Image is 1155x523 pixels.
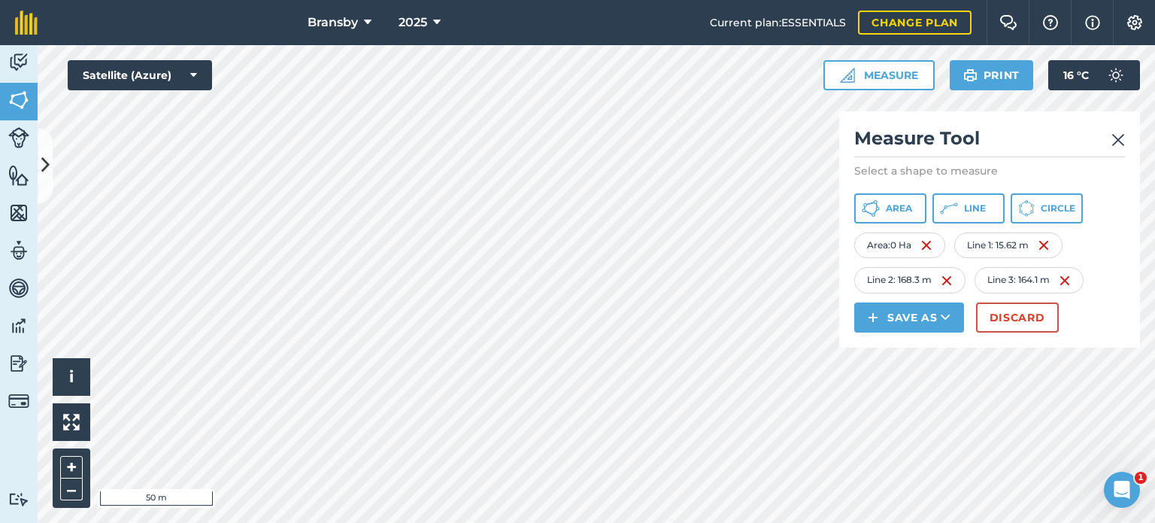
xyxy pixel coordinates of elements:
a: Change plan [858,11,972,35]
span: Circle [1041,202,1075,214]
img: svg+xml;base64,PHN2ZyB4bWxucz0iaHR0cDovL3d3dy53My5vcmcvMjAwMC9zdmciIHdpZHRoPSIxOSIgaGVpZ2h0PSIyNC... [963,66,978,84]
img: Ruler icon [840,68,855,83]
img: svg+xml;base64,PD94bWwgdmVyc2lvbj0iMS4wIiBlbmNvZGluZz0idXRmLTgiPz4KPCEtLSBHZW5lcmF0b3I6IEFkb2JlIE... [8,127,29,148]
img: svg+xml;base64,PD94bWwgdmVyc2lvbj0iMS4wIiBlbmNvZGluZz0idXRmLTgiPz4KPCEtLSBHZW5lcmF0b3I6IEFkb2JlIE... [8,51,29,74]
img: svg+xml;base64,PD94bWwgdmVyc2lvbj0iMS4wIiBlbmNvZGluZz0idXRmLTgiPz4KPCEtLSBHZW5lcmF0b3I6IEFkb2JlIE... [8,352,29,375]
img: A cog icon [1126,15,1144,30]
iframe: Intercom live chat [1104,472,1140,508]
img: svg+xml;base64,PD94bWwgdmVyc2lvbj0iMS4wIiBlbmNvZGluZz0idXRmLTgiPz4KPCEtLSBHZW5lcmF0b3I6IEFkb2JlIE... [8,315,29,337]
img: svg+xml;base64,PHN2ZyB4bWxucz0iaHR0cDovL3d3dy53My5vcmcvMjAwMC9zdmciIHdpZHRoPSIyMiIgaGVpZ2h0PSIzMC... [1111,131,1125,149]
span: Line [964,202,986,214]
button: Circle [1011,193,1083,223]
span: Bransby [308,14,358,32]
span: 1 [1135,472,1147,484]
button: Discard [976,303,1059,333]
button: Area [854,193,926,223]
div: Line 1 : 15.62 m [954,233,1063,258]
h2: Measure Tool [854,126,1125,157]
img: svg+xml;base64,PHN2ZyB4bWxucz0iaHR0cDovL3d3dy53My5vcmcvMjAwMC9zdmciIHdpZHRoPSIxNiIgaGVpZ2h0PSIyNC... [1038,236,1050,254]
div: Line 3 : 164.1 m [975,267,1084,293]
button: Measure [823,60,935,90]
span: 2025 [399,14,427,32]
p: Select a shape to measure [854,163,1125,178]
button: Satellite (Azure) [68,60,212,90]
span: Area [886,202,912,214]
button: – [60,479,83,500]
button: i [53,358,90,396]
img: svg+xml;base64,PHN2ZyB4bWxucz0iaHR0cDovL3d3dy53My5vcmcvMjAwMC9zdmciIHdpZHRoPSI1NiIgaGVpZ2h0PSI2MC... [8,164,29,187]
img: svg+xml;base64,PHN2ZyB4bWxucz0iaHR0cDovL3d3dy53My5vcmcvMjAwMC9zdmciIHdpZHRoPSIxNyIgaGVpZ2h0PSIxNy... [1085,14,1100,32]
img: svg+xml;base64,PD94bWwgdmVyc2lvbj0iMS4wIiBlbmNvZGluZz0idXRmLTgiPz4KPCEtLSBHZW5lcmF0b3I6IEFkb2JlIE... [1101,60,1131,90]
img: svg+xml;base64,PD94bWwgdmVyc2lvbj0iMS4wIiBlbmNvZGluZz0idXRmLTgiPz4KPCEtLSBHZW5lcmF0b3I6IEFkb2JlIE... [8,239,29,262]
img: svg+xml;base64,PHN2ZyB4bWxucz0iaHR0cDovL3d3dy53My5vcmcvMjAwMC9zdmciIHdpZHRoPSIxNiIgaGVpZ2h0PSIyNC... [920,236,932,254]
img: svg+xml;base64,PHN2ZyB4bWxucz0iaHR0cDovL3d3dy53My5vcmcvMjAwMC9zdmciIHdpZHRoPSIxNiIgaGVpZ2h0PSIyNC... [1059,272,1071,290]
img: A question mark icon [1041,15,1060,30]
button: 16 °C [1048,60,1140,90]
img: svg+xml;base64,PHN2ZyB4bWxucz0iaHR0cDovL3d3dy53My5vcmcvMjAwMC9zdmciIHdpZHRoPSIxNiIgaGVpZ2h0PSIyNC... [941,272,953,290]
button: Line [932,193,1005,223]
img: svg+xml;base64,PD94bWwgdmVyc2lvbj0iMS4wIiBlbmNvZGluZz0idXRmLTgiPz4KPCEtLSBHZW5lcmF0b3I6IEFkb2JlIE... [8,277,29,300]
img: svg+xml;base64,PD94bWwgdmVyc2lvbj0iMS4wIiBlbmNvZGluZz0idXRmLTgiPz4KPCEtLSBHZW5lcmF0b3I6IEFkb2JlIE... [8,391,29,412]
img: Two speech bubbles overlapping with the left bubble in the forefront [999,15,1017,30]
img: svg+xml;base64,PHN2ZyB4bWxucz0iaHR0cDovL3d3dy53My5vcmcvMjAwMC9zdmciIHdpZHRoPSIxNCIgaGVpZ2h0PSIyNC... [868,309,878,327]
div: Area : 0 Ha [854,233,945,258]
button: Save as [854,303,964,333]
span: i [69,367,74,386]
div: Line 2 : 168.3 m [854,267,966,293]
img: Four arrows, one pointing top left, one top right, one bottom right and the last bottom left [63,414,80,430]
span: Current plan : ESSENTIALS [710,14,846,31]
img: svg+xml;base64,PHN2ZyB4bWxucz0iaHR0cDovL3d3dy53My5vcmcvMjAwMC9zdmciIHdpZHRoPSI1NiIgaGVpZ2h0PSI2MC... [8,89,29,111]
img: svg+xml;base64,PHN2ZyB4bWxucz0iaHR0cDovL3d3dy53My5vcmcvMjAwMC9zdmciIHdpZHRoPSI1NiIgaGVpZ2h0PSI2MC... [8,202,29,224]
img: svg+xml;base64,PD94bWwgdmVyc2lvbj0iMS4wIiBlbmNvZGluZz0idXRmLTgiPz4KPCEtLSBHZW5lcmF0b3I6IEFkb2JlIE... [8,492,29,506]
img: fieldmargin Logo [15,11,38,35]
button: Print [950,60,1034,90]
button: + [60,456,83,479]
span: 16 ° C [1063,60,1089,90]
